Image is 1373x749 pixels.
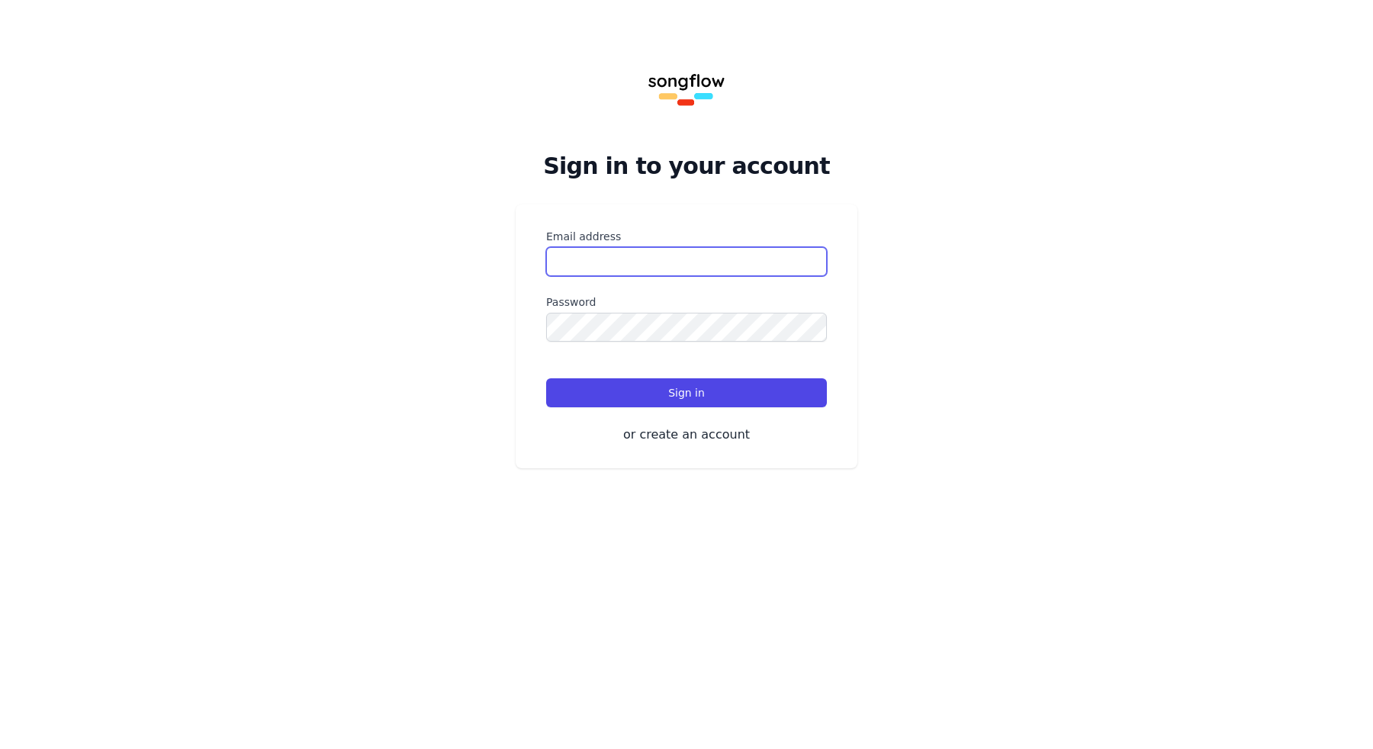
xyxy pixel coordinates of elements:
[546,229,827,244] label: Email address
[546,426,827,444] button: or create an account
[546,378,827,407] button: Sign in
[546,294,827,310] label: Password
[638,37,735,134] img: Songflow
[516,153,857,180] h2: Sign in to your account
